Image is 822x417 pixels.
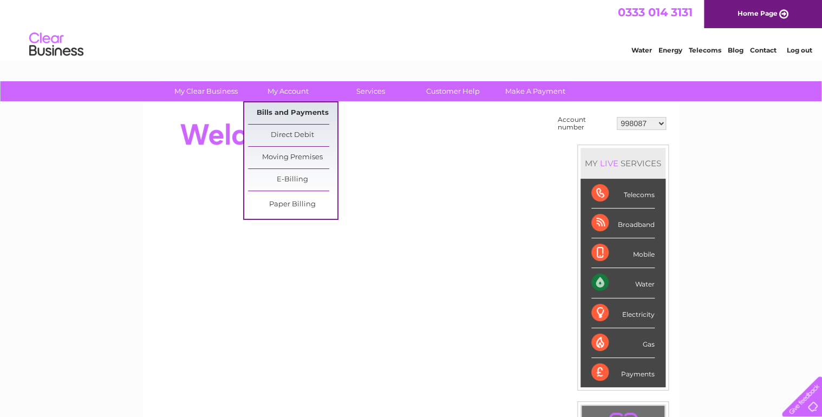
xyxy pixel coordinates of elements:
[29,28,84,61] img: logo.png
[591,179,655,208] div: Telecoms
[244,81,333,101] a: My Account
[598,158,621,168] div: LIVE
[728,46,743,54] a: Blog
[408,81,498,101] a: Customer Help
[248,125,337,146] a: Direct Debit
[248,194,337,216] a: Paper Billing
[580,148,666,179] div: MY SERVICES
[658,46,682,54] a: Energy
[750,46,777,54] a: Contact
[591,208,655,238] div: Broadband
[248,147,337,168] a: Moving Premises
[326,81,415,101] a: Services
[248,169,337,191] a: E-Billing
[591,298,655,328] div: Electricity
[591,268,655,298] div: Water
[591,358,655,387] div: Payments
[689,46,721,54] a: Telecoms
[555,113,614,134] td: Account number
[491,81,580,101] a: Make A Payment
[156,6,668,53] div: Clear Business is a trading name of Verastar Limited (registered in [GEOGRAPHIC_DATA] No. 3667643...
[248,102,337,124] a: Bills and Payments
[161,81,251,101] a: My Clear Business
[591,238,655,268] div: Mobile
[591,328,655,358] div: Gas
[786,46,812,54] a: Log out
[618,5,693,19] a: 0333 014 3131
[631,46,652,54] a: Water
